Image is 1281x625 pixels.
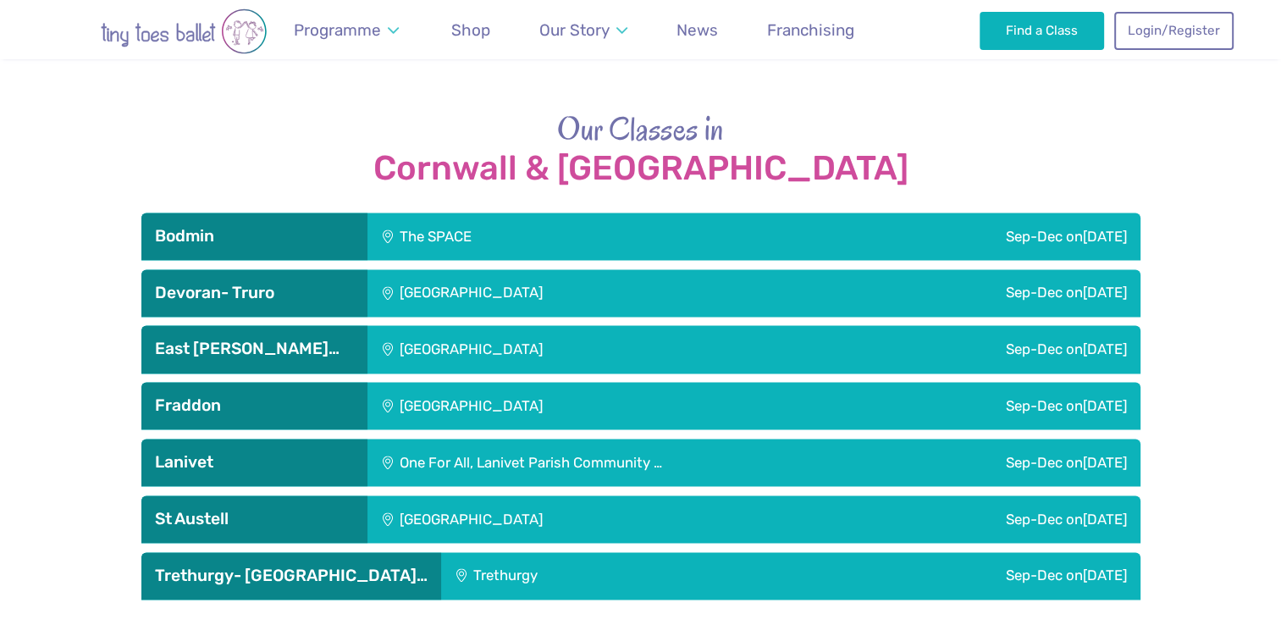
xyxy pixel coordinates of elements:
span: [DATE] [1083,454,1127,471]
span: Programme [294,20,381,40]
img: tiny toes ballet [48,8,319,54]
a: News [669,10,726,50]
div: The SPACE [367,213,710,260]
h3: Bodmin [155,226,354,246]
span: [DATE] [1083,567,1127,584]
div: Trethurgy [441,552,740,600]
span: News [676,20,718,40]
h3: Lanivet [155,452,354,473]
a: Shop [444,10,499,50]
div: Sep-Dec on [801,382,1140,429]
div: [GEOGRAPHIC_DATA] [367,382,801,429]
span: Our Classes in [557,107,724,151]
span: [DATE] [1083,228,1127,245]
a: Find a Class [980,12,1104,49]
a: Programme [286,10,407,50]
span: Shop [451,20,490,40]
div: Sep-Dec on [740,552,1140,600]
span: Franchising [767,20,854,40]
h3: Trethurgy- [GEOGRAPHIC_DATA]… [155,566,428,586]
span: [DATE] [1083,397,1127,414]
a: Franchising [759,10,863,50]
strong: Cornwall & [GEOGRAPHIC_DATA] [141,150,1140,187]
div: [GEOGRAPHIC_DATA] [367,495,801,543]
div: [GEOGRAPHIC_DATA] [367,325,801,373]
div: Sep-Dec on [801,495,1140,543]
div: Sep-Dec on [890,439,1140,486]
h3: Fraddon [155,395,354,416]
span: [DATE] [1083,511,1127,528]
h3: East [PERSON_NAME]… [155,339,354,359]
div: One For All, Lanivet Parish Community … [367,439,890,486]
a: Our Story [531,10,635,50]
span: [DATE] [1083,340,1127,357]
span: [DATE] [1083,284,1127,301]
h3: St Austell [155,509,354,529]
div: Sep-Dec on [710,213,1140,260]
div: Sep-Dec on [801,269,1140,317]
span: Our Story [539,20,610,40]
h3: Devoran- Truro [155,283,354,303]
div: Sep-Dec on [801,325,1140,373]
div: [GEOGRAPHIC_DATA] [367,269,801,317]
a: Login/Register [1114,12,1233,49]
